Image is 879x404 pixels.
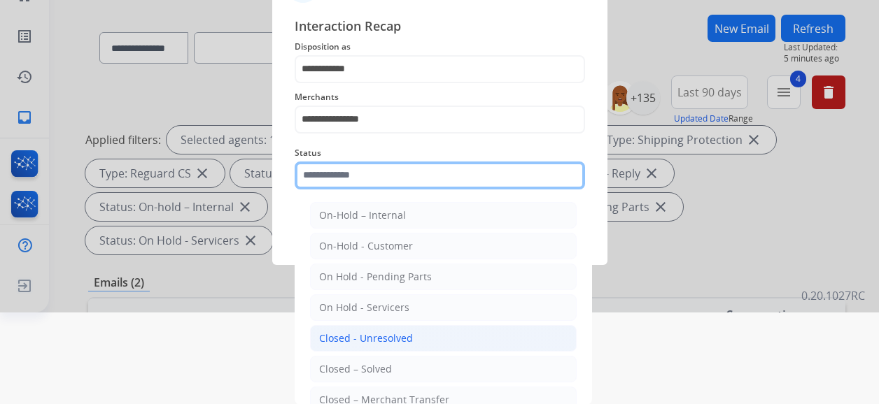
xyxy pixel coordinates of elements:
[319,331,413,345] div: Closed - Unresolved
[319,301,409,315] div: On Hold - Servicers
[295,89,585,106] span: Merchants
[319,270,432,284] div: On Hold - Pending Parts
[295,16,585,38] span: Interaction Recap
[295,38,585,55] span: Disposition as
[319,362,392,376] div: Closed – Solved
[801,287,865,304] p: 0.20.1027RC
[319,208,406,222] div: On-Hold – Internal
[319,239,413,253] div: On-Hold - Customer
[295,145,585,161] span: Status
